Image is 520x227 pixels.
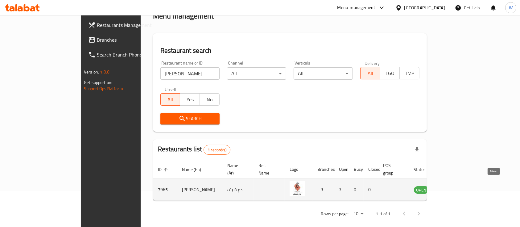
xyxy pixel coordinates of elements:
[227,67,286,80] div: All
[97,21,163,29] span: Restaurants Management
[204,147,230,153] span: 1 record(s)
[383,69,398,78] span: TGO
[183,95,197,104] span: Yes
[414,166,434,173] span: Status
[182,166,209,173] span: Name (En)
[383,162,402,177] span: POS group
[180,93,200,106] button: Yes
[83,47,168,62] a: Search Branch Phone
[153,160,463,201] table: enhanced table
[380,67,400,79] button: TGO
[163,95,178,104] span: All
[97,36,163,44] span: Branches
[97,51,163,58] span: Search Branch Phone
[84,85,123,93] a: Support.OpsPlatform
[160,67,220,80] input: Search for restaurant name or ID..
[177,179,222,201] td: [PERSON_NAME]
[509,4,513,11] span: W
[83,18,168,32] a: Restaurants Management
[404,4,445,11] div: [GEOGRAPHIC_DATA]
[402,69,417,78] span: TMP
[376,210,390,218] p: 1-1 of 1
[84,78,112,86] span: Get support on:
[321,210,349,218] p: Rows per page:
[349,160,364,179] th: Busy
[83,32,168,47] a: Branches
[312,160,334,179] th: Branches
[399,67,419,79] button: TMP
[158,166,170,173] span: ID
[160,93,180,106] button: All
[294,67,353,80] div: All
[349,179,364,201] td: 0
[258,162,277,177] span: Ref. Name
[410,142,424,157] div: Export file
[312,179,334,201] td: 3
[165,115,215,123] span: Search
[160,113,220,124] button: Search
[351,209,366,219] div: Rows per page:
[290,181,305,196] img: Adam Chef
[334,179,349,201] td: 3
[364,179,378,201] td: 0
[227,162,246,177] span: Name (Ar)
[360,67,380,79] button: All
[158,145,230,155] h2: Restaurants list
[414,187,429,194] span: OPEN
[365,61,380,65] label: Delivery
[100,68,109,76] span: 1.0.0
[334,160,349,179] th: Open
[202,95,217,104] span: No
[364,160,378,179] th: Closed
[165,87,176,91] label: Upsell
[222,179,254,201] td: ادم شيف
[200,93,220,106] button: No
[160,46,419,55] h2: Restaurant search
[153,11,214,21] h2: Menu management
[337,4,375,11] div: Menu-management
[285,160,312,179] th: Logo
[84,68,99,76] span: Version:
[363,69,378,78] span: All
[204,145,230,155] div: Total records count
